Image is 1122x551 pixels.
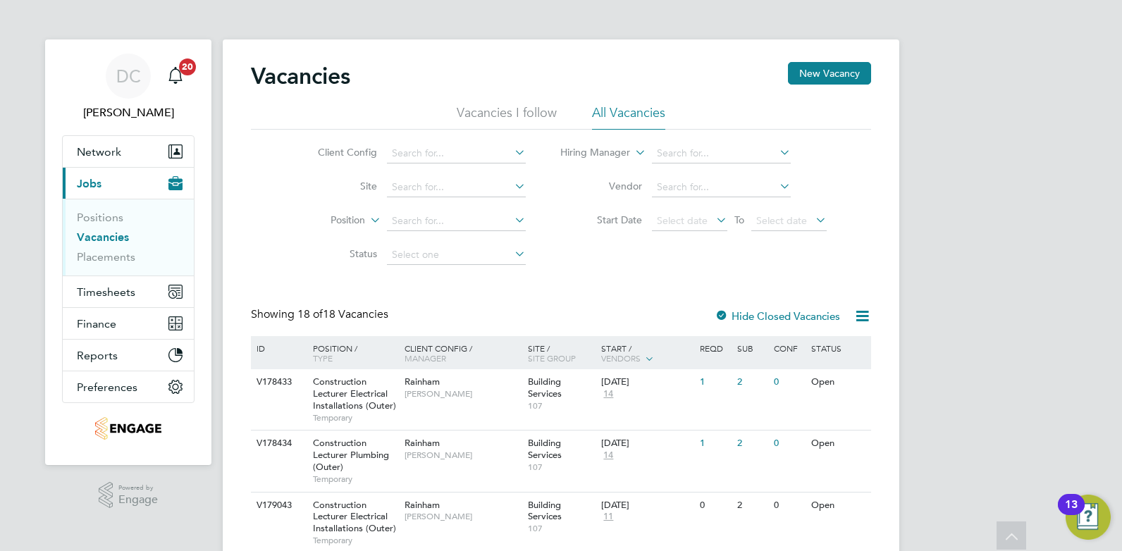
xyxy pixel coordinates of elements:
span: [PERSON_NAME] [405,511,521,522]
label: Vendor [561,180,642,192]
span: 18 of [297,307,323,321]
span: Construction Lecturer Plumbing (Outer) [313,437,389,473]
nav: Main navigation [45,39,211,465]
span: Finance [77,317,116,330]
span: 107 [528,400,595,411]
h2: Vacancies [251,62,350,90]
div: Open [808,369,869,395]
div: [DATE] [601,376,693,388]
span: Jobs [77,177,101,190]
div: Status [808,336,869,360]
span: Site Group [528,352,576,364]
input: Search for... [387,211,526,231]
div: [DATE] [601,500,693,512]
div: 0 [770,493,807,519]
div: Sub [734,336,770,360]
span: 107 [528,523,595,534]
div: 1 [696,369,733,395]
span: Rainham [405,499,440,511]
a: Placements [77,250,135,264]
a: Powered byEngage [99,482,159,509]
span: 107 [528,462,595,473]
label: Start Date [561,213,642,226]
span: Manager [405,352,446,364]
div: 0 [770,431,807,457]
label: Hide Closed Vacancies [715,309,840,323]
a: Go to home page [62,417,195,440]
span: Temporary [313,473,397,485]
label: Site [296,180,377,192]
div: 13 [1065,504,1078,523]
label: Position [284,213,365,228]
span: 20 [179,58,196,75]
span: [PERSON_NAME] [405,388,521,400]
button: Reports [63,340,194,371]
div: 0 [696,493,733,519]
span: Building Services [528,437,562,461]
button: Timesheets [63,276,194,307]
a: Positions [77,211,123,224]
span: 18 Vacancies [297,307,388,321]
input: Search for... [387,144,526,163]
button: Jobs [63,168,194,199]
a: 20 [161,54,190,99]
div: V178434 [253,431,302,457]
div: Position / [302,336,401,370]
div: Conf [770,336,807,360]
button: Open Resource Center, 13 new notifications [1066,495,1111,540]
div: Client Config / [401,336,524,370]
input: Select one [387,245,526,265]
span: Powered by [118,482,158,494]
span: [PERSON_NAME] [405,450,521,461]
div: 2 [734,493,770,519]
span: Building Services [528,376,562,400]
li: Vacancies I follow [457,104,557,130]
div: 0 [770,369,807,395]
span: Construction Lecturer Electrical Installations (Outer) [313,499,396,535]
div: V178433 [253,369,302,395]
div: Reqd [696,336,733,360]
span: Select date [756,214,807,227]
span: DC [116,67,141,85]
span: Temporary [313,535,397,546]
div: Showing [251,307,391,322]
div: Start / [598,336,696,371]
button: Preferences [63,371,194,402]
span: Rainham [405,437,440,449]
a: Vacancies [77,230,129,244]
span: Select date [657,214,708,227]
div: Jobs [63,199,194,275]
span: Rainham [405,376,440,388]
div: Site / [524,336,598,370]
span: Building Services [528,499,562,523]
span: 14 [601,450,615,462]
label: Client Config [296,146,377,159]
div: ID [253,336,302,360]
span: 11 [601,511,615,523]
span: Preferences [77,380,137,394]
span: To [730,211,748,229]
input: Search for... [652,178,791,197]
a: DC[PERSON_NAME] [62,54,195,121]
span: Temporary [313,412,397,423]
input: Search for... [387,178,526,197]
span: Engage [118,494,158,506]
span: Construction Lecturer Electrical Installations (Outer) [313,376,396,411]
span: Reports [77,349,118,362]
span: Type [313,352,333,364]
div: Open [808,431,869,457]
label: Hiring Manager [549,146,630,160]
span: Network [77,145,121,159]
button: Finance [63,308,194,339]
span: Timesheets [77,285,135,299]
div: Open [808,493,869,519]
span: Dan Clarke [62,104,195,121]
img: jjfox-logo-retina.png [95,417,161,440]
div: [DATE] [601,438,693,450]
span: Vendors [601,352,641,364]
div: V179043 [253,493,302,519]
input: Search for... [652,144,791,163]
div: 2 [734,431,770,457]
div: 1 [696,431,733,457]
button: New Vacancy [788,62,871,85]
